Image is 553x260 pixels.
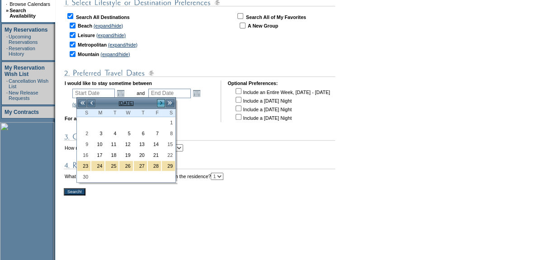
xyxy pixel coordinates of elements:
[192,88,202,98] a: Open the calendar popup.
[134,128,147,138] a: 6
[119,128,133,139] td: Wednesday, November 05, 2025
[147,109,161,117] th: Friday
[77,172,90,182] a: 30
[65,80,152,86] b: I would like to stay sometime between
[148,161,161,171] a: 28
[148,89,191,98] input: Date format: M/D/Y. Shortcut keys: [T] for Today. [UP] or [.] for Next Day. [DOWN] or [,] for Pre...
[105,139,118,149] a: 11
[148,150,161,160] a: 21
[105,150,119,161] td: Tuesday, November 18, 2025
[77,128,90,138] a: 2
[87,99,96,108] a: <
[133,128,147,139] td: Thursday, November 06, 2025
[100,52,130,57] a: (expand/hide)
[91,161,105,171] td: Thanksgiving Holiday
[91,150,104,160] a: 17
[77,161,91,171] td: Thanksgiving Holiday
[119,161,132,171] a: 26
[162,161,175,171] a: 29
[6,8,9,13] b: »
[77,150,91,161] td: Sunday, November 16, 2025
[78,99,87,108] a: <<
[78,23,92,28] b: Beach
[246,14,306,20] b: Search All of My Favorites
[5,109,39,115] a: My Contracts
[77,109,91,117] th: Sunday
[9,8,36,19] a: Search Availability
[6,90,8,101] td: ·
[91,128,105,139] td: Monday, November 03, 2025
[65,173,223,180] td: What is the minimum number of bedrooms needed in the residence?
[156,99,165,108] a: >
[119,139,132,149] a: 12
[148,128,161,138] a: 7
[78,33,95,38] b: Leisure
[91,128,104,138] a: 3
[234,87,330,121] td: Include an Entire Week, [DATE] - [DATE] Include a [DATE] Night Include a [DATE] Night Include a [...
[91,139,104,149] a: 10
[147,128,161,139] td: Friday, November 07, 2025
[72,102,123,107] a: (show holiday calendar)
[96,98,156,108] td: [DATE]
[161,139,175,150] td: Saturday, November 15, 2025
[248,23,278,28] b: A New Group
[105,128,119,139] td: Tuesday, November 04, 2025
[148,139,161,149] a: 14
[108,42,137,47] a: (expand/hide)
[72,89,115,98] input: Date format: M/D/Y. Shortcut keys: [T] for Today. [UP] or [.] for Next Day. [DOWN] or [,] for Pre...
[134,139,147,149] a: 13
[64,188,85,195] input: Search!
[135,87,146,99] td: and
[77,171,91,182] td: Sunday, November 30, 2025
[6,46,8,57] td: ·
[78,52,99,57] b: Mountain
[9,1,50,7] a: Browse Calendars
[147,150,161,161] td: Friday, November 21, 2025
[162,128,175,138] a: 8
[77,150,90,160] a: 16
[134,161,147,171] a: 27
[116,88,126,98] a: Open the calendar popup.
[161,150,175,161] td: Saturday, November 22, 2025
[105,139,119,150] td: Tuesday, November 11, 2025
[5,65,45,77] a: My Reservation Wish List
[119,128,132,138] a: 5
[133,161,147,171] td: Thanksgiving Holiday
[119,150,132,160] a: 19
[105,161,119,171] td: Thanksgiving Holiday
[105,109,119,117] th: Tuesday
[77,139,91,150] td: Sunday, November 09, 2025
[119,139,133,150] td: Wednesday, November 12, 2025
[9,46,35,57] a: Reservation History
[9,34,38,45] a: Upcoming Reservations
[91,161,104,171] a: 24
[105,150,118,160] a: 18
[133,139,147,150] td: Thursday, November 13, 2025
[65,116,105,121] b: For a minimum of
[133,150,147,161] td: Thursday, November 20, 2025
[105,161,118,171] a: 25
[6,34,8,45] td: ·
[77,139,90,149] a: 9
[161,161,175,171] td: Thanksgiving Holiday
[9,78,48,89] a: Cancellation Wish List
[227,80,278,86] b: Optional Preferences:
[91,109,105,117] th: Monday
[6,78,8,89] td: ·
[105,128,118,138] a: 4
[5,27,47,33] a: My Reservations
[96,33,126,38] a: (expand/hide)
[161,109,175,117] th: Saturday
[94,23,123,28] a: (expand/hide)
[76,14,130,20] b: Search All Destinations
[147,139,161,150] td: Friday, November 14, 2025
[91,150,105,161] td: Monday, November 17, 2025
[77,161,90,171] a: 23
[162,139,175,149] a: 15
[6,1,9,7] td: ·
[77,128,91,139] td: Sunday, November 02, 2025
[133,109,147,117] th: Thursday
[147,161,161,171] td: Thanksgiving Holiday
[91,139,105,150] td: Monday, November 10, 2025
[165,99,175,108] a: >>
